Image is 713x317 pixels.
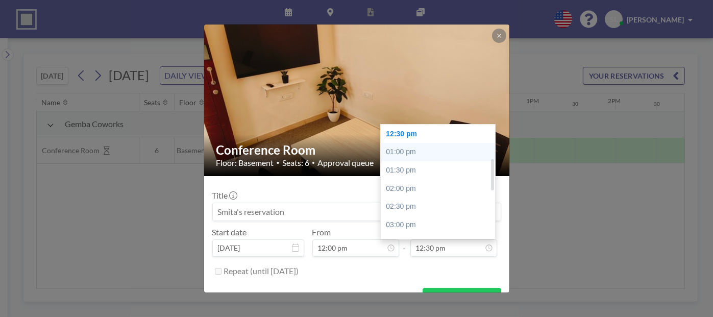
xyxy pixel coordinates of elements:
[381,234,500,252] div: 03:30 pm
[381,216,500,234] div: 03:00 pm
[212,227,247,237] label: Start date
[423,288,501,306] button: BOOKING REQUEST
[216,158,274,168] span: Floor: Basement
[312,227,331,237] label: From
[213,203,501,221] input: Smita's reservation
[212,190,236,201] label: Title
[381,143,500,161] div: 01:00 pm
[283,158,310,168] span: Seats: 6
[381,125,500,143] div: 12:30 pm
[381,161,500,180] div: 01:30 pm
[403,231,406,253] span: -
[224,266,299,276] label: Repeat (until [DATE])
[277,159,280,166] span: •
[312,159,315,166] span: •
[381,198,500,216] div: 02:30 pm
[216,142,498,158] h2: Conference Room
[318,158,374,168] span: Approval queue
[381,180,500,198] div: 02:00 pm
